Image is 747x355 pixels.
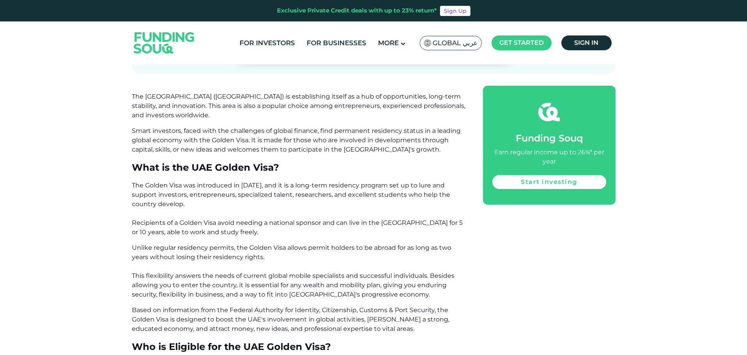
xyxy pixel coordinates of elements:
[378,39,399,47] span: More
[305,37,368,49] a: For Businesses
[492,148,606,166] div: Earn regular income up to 26%* per year
[492,175,606,189] a: Start investing
[132,182,463,236] span: The Golden Visa was introduced in [DATE], and it is a long-term residency program set up to lure ...
[538,101,560,123] img: fsicon
[433,39,477,48] span: Global عربي
[440,6,470,16] a: Sign Up
[132,93,465,119] span: The [GEOGRAPHIC_DATA] ([GEOGRAPHIC_DATA]) is establishing itself as a hub of opportunities, long-...
[132,306,449,332] span: Based on information from the Federal Authority for Identity, Citizenship, Customs & Port Securit...
[499,39,544,46] span: Get started
[126,23,202,62] img: Logo
[132,127,461,153] span: Smart investors, faced with the challenges of global finance, find permanent residency status in ...
[132,162,279,173] span: What is the UAE Golden Visa?
[277,6,437,15] div: Exclusive Private Credit deals with up to 23% return*
[424,40,431,46] img: SA Flag
[516,132,583,144] span: Funding Souq
[238,37,297,49] a: For Investors
[561,35,612,50] a: Sign in
[574,39,598,46] span: Sign in
[132,341,331,352] span: Who is Eligible for the UAE Golden Visa?
[132,244,454,298] span: Unlike regular residency permits, the Golden Visa allows permit holders to be abroad for as long ...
